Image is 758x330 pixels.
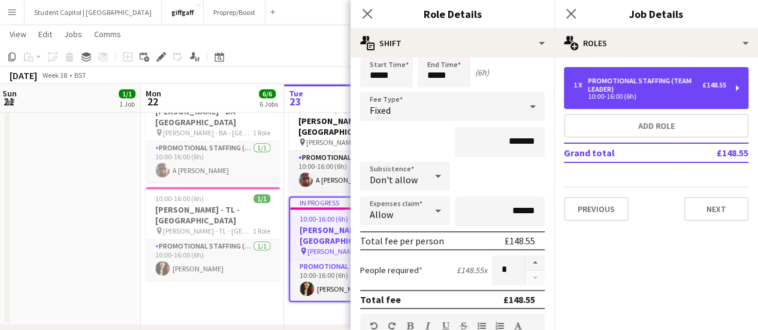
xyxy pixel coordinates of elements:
app-job-card: In progress10:00-16:00 (6h)1/1[PERSON_NAME] - BA - [GEOGRAPHIC_DATA] [PERSON_NAME] - BA - [GEOGRA... [289,89,423,192]
span: 10:00-16:00 (6h) [300,214,348,223]
div: Shift [351,29,554,57]
span: 1 Role [253,226,270,235]
span: [PERSON_NAME] - TL - [GEOGRAPHIC_DATA] [163,226,253,235]
div: 10:00-16:00 (6h) [573,93,726,99]
button: giffgaff [162,1,204,24]
h3: Role Details [351,6,554,22]
span: [PERSON_NAME] - TL - [GEOGRAPHIC_DATA] [307,247,395,256]
app-job-card: 10:00-16:00 (6h)1/1[PERSON_NAME] - TL - [GEOGRAPHIC_DATA] [PERSON_NAME] - TL - [GEOGRAPHIC_DATA]1... [146,187,280,280]
span: Comms [94,29,121,40]
td: £148.55 [677,143,748,162]
span: View [10,29,26,40]
span: 1/1 [119,89,135,98]
div: 6 Jobs [259,99,278,108]
div: Total fee [360,293,401,305]
div: £148.55 [503,293,535,305]
label: People required [360,265,422,275]
span: 21 [1,95,17,108]
span: Edit [38,29,52,40]
div: 1 Job [119,99,135,108]
div: £148.55 [702,81,726,89]
button: Previous [564,197,629,221]
div: £148.55 [505,235,535,247]
span: 1/1 [253,194,270,203]
app-card-role: Promotional Staffing (Brand Ambassadors)1/110:00-16:00 (6h)A [PERSON_NAME] [146,141,280,182]
span: 22 [144,95,161,108]
button: Add role [564,114,748,138]
span: Sun [2,88,17,99]
h3: [PERSON_NAME] - TL - [GEOGRAPHIC_DATA] [146,204,280,226]
button: Student Capitol | [GEOGRAPHIC_DATA] [25,1,162,24]
h3: [PERSON_NAME] - BA - [GEOGRAPHIC_DATA] [289,116,423,137]
div: In progress [290,198,422,207]
div: (6h) [475,67,489,78]
span: Allow [370,208,393,220]
span: Don't allow [370,174,418,186]
div: 1 x [573,81,588,89]
span: 10:00-16:00 (6h) [155,194,204,203]
span: 1 Role [253,128,270,137]
button: Proprep/Boost [204,1,265,24]
span: 23 [287,95,303,108]
div: Total fee per person [360,235,444,247]
h3: [PERSON_NAME] - BA - [GEOGRAPHIC_DATA] [146,106,280,128]
h3: Job Details [554,6,758,22]
div: [DATE] [10,69,37,81]
app-card-role: Promotional Staffing (Team Leader)1/110:00-16:00 (6h)[PERSON_NAME] [290,260,422,301]
a: Comms [89,26,126,42]
app-card-role: Promotional Staffing (Team Leader)1/110:00-16:00 (6h)[PERSON_NAME] [146,240,280,280]
span: Week 38 [40,71,70,80]
div: £148.55 x [457,265,487,275]
button: Next [684,197,748,221]
h3: [PERSON_NAME] - TL - [GEOGRAPHIC_DATA] [290,225,422,246]
td: Grand total [564,143,677,162]
app-job-card: 10:00-16:00 (6h)1/1[PERSON_NAME] - BA - [GEOGRAPHIC_DATA] [PERSON_NAME] - BA - [GEOGRAPHIC_DATA]1... [146,89,280,182]
span: [PERSON_NAME] - BA - [GEOGRAPHIC_DATA] [306,138,396,147]
a: Jobs [59,26,87,42]
div: Roles [554,29,758,57]
span: Tue [289,88,303,99]
a: View [5,26,31,42]
span: Mon [146,88,161,99]
span: [PERSON_NAME] - BA - [GEOGRAPHIC_DATA] [163,128,253,137]
app-card-role: Promotional Staffing (Brand Ambassadors)1/110:00-16:00 (6h)A [PERSON_NAME] [289,151,423,192]
button: Increase [526,255,545,271]
app-job-card: In progress10:00-16:00 (6h)1/1[PERSON_NAME] - TL - [GEOGRAPHIC_DATA] [PERSON_NAME] - TL - [GEOGRA... [289,196,423,302]
a: Edit [34,26,57,42]
span: 6/6 [259,89,276,98]
div: Promotional Staffing (Team Leader) [588,77,702,93]
span: Jobs [64,29,82,40]
span: Fixed [370,104,391,116]
div: BST [74,71,86,80]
